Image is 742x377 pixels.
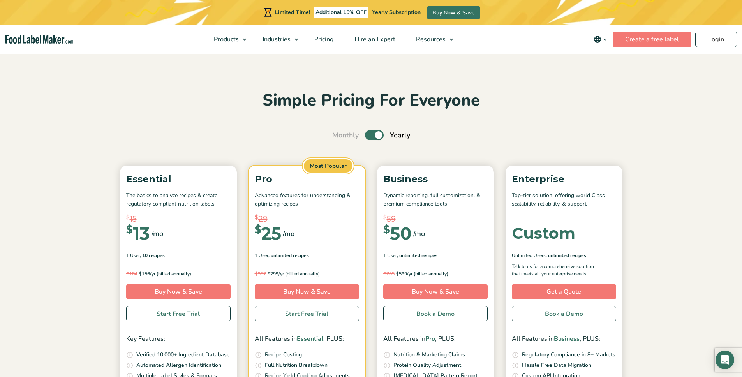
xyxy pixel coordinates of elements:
p: Regulatory Compliance in 8+ Markets [522,351,615,359]
a: Industries [252,25,302,54]
span: 1 User [383,252,397,259]
span: , 10 Recipes [140,252,165,259]
p: Essential [126,172,231,187]
span: Products [211,35,240,44]
a: Buy Now & Save [255,284,359,299]
span: $ [126,225,133,235]
p: Pro [255,172,359,187]
p: 599/yr (billed annually) [383,270,488,278]
p: Verified 10,000+ Ingredient Database [136,351,230,359]
span: 1 User [126,252,140,259]
a: Pricing [304,25,342,54]
p: 156/yr (billed annually) [126,270,231,278]
div: Custom [512,225,575,241]
span: /mo [283,228,294,239]
span: Pro [425,335,435,343]
a: Resources [406,25,457,54]
span: $ [126,271,129,277]
p: Key Features: [126,334,231,344]
span: 1 User [255,252,268,259]
p: Nutrition & Marketing Claims [393,351,465,359]
div: 13 [126,225,150,242]
span: Yearly Subscription [372,9,421,16]
span: Business [554,335,580,343]
a: Book a Demo [383,306,488,321]
div: 50 [383,225,412,242]
span: Most Popular [303,158,354,174]
p: All Features in , PLUS: [383,334,488,344]
span: $ [396,271,399,277]
span: Limited Time! [275,9,310,16]
span: 29 [258,213,268,225]
p: Protein Quality Adjustment [393,361,461,370]
span: Monthly [332,130,359,141]
del: 352 [255,271,266,277]
span: Unlimited Users [512,252,546,259]
a: Get a Quote [512,284,616,299]
span: Hire an Expert [352,35,396,44]
a: Login [695,32,737,47]
span: $ [267,271,270,277]
div: 25 [255,225,281,242]
label: Toggle [365,130,384,140]
div: Open Intercom Messenger [716,351,734,369]
p: The basics to analyze recipes & create regulatory compliant nutrition labels [126,191,231,209]
a: Buy Now & Save [126,284,231,299]
a: Buy Now & Save [427,6,480,19]
span: $ [255,213,258,222]
span: $ [383,213,387,222]
span: , Unlimited Recipes [397,252,437,259]
del: 705 [383,271,395,277]
span: $ [255,225,261,235]
a: Start Free Trial [255,306,359,321]
p: Recipe Costing [265,351,302,359]
span: Essential [297,335,323,343]
a: Start Free Trial [126,306,231,321]
p: Hassle Free Data Migration [522,361,591,370]
span: $ [383,271,386,277]
span: Additional 15% OFF [314,7,368,18]
p: Full Nutrition Breakdown [265,361,328,370]
a: Hire an Expert [344,25,404,54]
span: $ [126,213,130,222]
p: Top-tier solution, offering world Class scalability, reliability, & support [512,191,616,209]
p: Dynamic reporting, full customization, & premium compliance tools [383,191,488,209]
h2: Simple Pricing For Everyone [116,90,626,111]
p: Talk to us for a comprehensive solution that meets all your enterprise needs [512,263,601,278]
p: All Features in , PLUS: [255,334,359,344]
del: 184 [126,271,137,277]
a: Create a free label [613,32,691,47]
span: $ [139,271,142,277]
p: Advanced features for understanding & optimizing recipes [255,191,359,209]
span: , Unlimited Recipes [546,252,586,259]
span: $ [383,225,390,235]
p: 299/yr (billed annually) [255,270,359,278]
p: All Features in , PLUS: [512,334,616,344]
span: , Unlimited Recipes [268,252,309,259]
span: /mo [152,228,163,239]
span: $ [255,271,258,277]
a: Products [204,25,250,54]
span: Industries [260,35,291,44]
span: Resources [414,35,446,44]
span: Yearly [390,130,410,141]
p: Enterprise [512,172,616,187]
span: Pricing [312,35,335,44]
p: Automated Allergen Identification [136,361,221,370]
a: Book a Demo [512,306,616,321]
span: /mo [413,228,425,239]
span: 59 [387,213,396,225]
span: 15 [130,213,137,225]
a: Buy Now & Save [383,284,488,299]
p: Business [383,172,488,187]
